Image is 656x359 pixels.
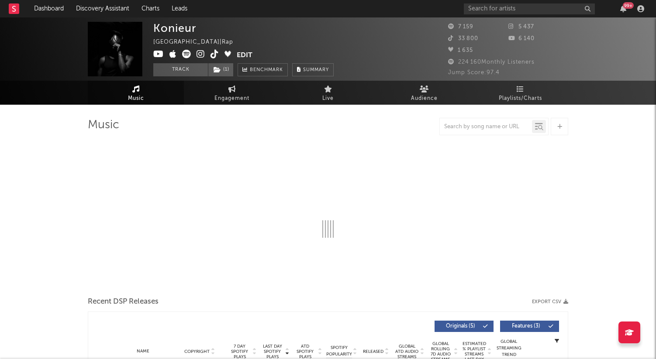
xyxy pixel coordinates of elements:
button: Features(3) [500,321,559,332]
button: (1) [208,63,233,76]
span: 224 160 Monthly Listeners [448,59,535,65]
div: Name [114,348,172,355]
span: Summary [303,68,329,72]
a: Live [280,81,376,105]
input: Search by song name or URL [440,123,532,130]
span: Released [363,349,383,354]
button: Summary [292,63,334,76]
div: [GEOGRAPHIC_DATA] | Rap [153,37,243,48]
a: Audience [376,81,472,105]
button: Export CSV [532,299,568,304]
a: Music [88,81,184,105]
div: Konieur [153,22,196,34]
span: Live [322,93,334,104]
span: Jump Score: 97.4 [448,70,500,75]
span: 6 140 [508,36,535,41]
span: 33 800 [448,36,478,41]
span: Spotify Popularity [326,345,352,358]
button: Track [153,63,208,76]
span: Engagement [214,93,249,104]
span: 5 437 [508,24,534,30]
span: 1 635 [448,48,473,53]
span: Features ( 3 ) [506,324,546,329]
span: Playlists/Charts [499,93,542,104]
button: Originals(5) [435,321,494,332]
button: Edit [237,50,252,61]
span: Originals ( 5 ) [440,324,480,329]
a: Engagement [184,81,280,105]
input: Search for artists [464,3,595,14]
a: Playlists/Charts [472,81,568,105]
span: ( 1 ) [208,63,234,76]
span: Recent DSP Releases [88,297,159,307]
button: 99+ [620,5,626,12]
span: Copyright [184,349,210,354]
span: Audience [411,93,438,104]
span: Music [128,93,144,104]
div: 99 + [623,2,634,9]
span: Benchmark [250,65,283,75]
a: Benchmark [238,63,288,76]
span: 7 159 [448,24,473,30]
